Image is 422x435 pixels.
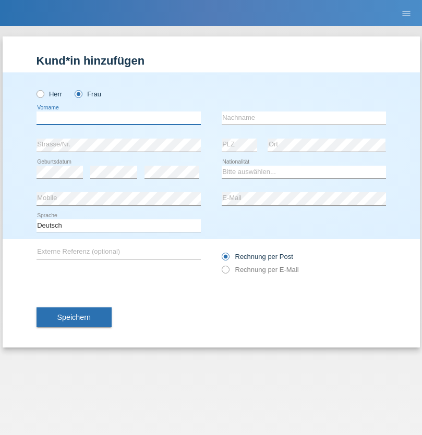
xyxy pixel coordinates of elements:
label: Rechnung per Post [222,253,293,260]
input: Rechnung per Post [222,253,228,266]
label: Herr [37,90,63,98]
input: Herr [37,90,43,97]
label: Rechnung per E-Mail [222,266,299,274]
i: menu [401,8,412,19]
label: Frau [75,90,101,98]
h1: Kund*in hinzufügen [37,54,386,67]
span: Speichern [57,313,91,321]
input: Frau [75,90,81,97]
button: Speichern [37,307,112,327]
a: menu [396,10,417,16]
input: Rechnung per E-Mail [222,266,228,279]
